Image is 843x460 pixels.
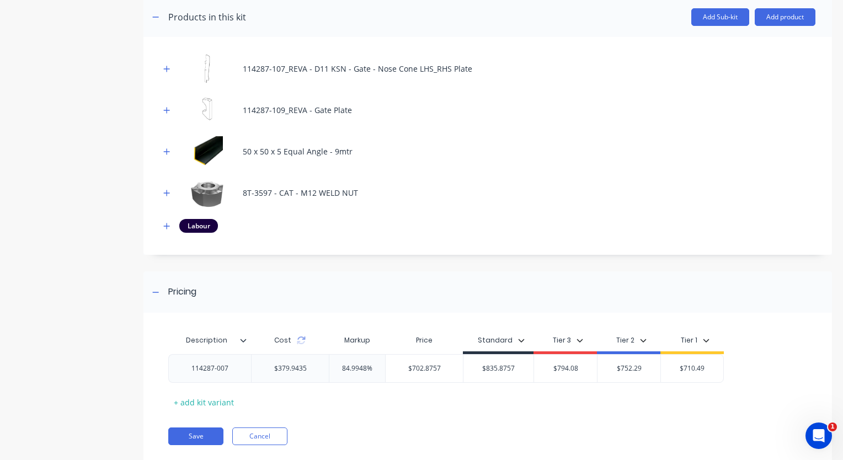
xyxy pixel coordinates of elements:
[168,10,246,24] div: Products in this kit
[168,427,223,445] button: Save
[472,332,530,349] button: Standard
[183,361,238,376] div: 114287-007
[691,8,749,26] button: Add Sub-kit
[179,95,234,125] img: 114287-109_REVA - Gate Plate
[243,104,352,116] div: 114287-109_REVA - Gate Plate
[265,355,316,382] div: $379.9435
[179,136,234,167] img: 50 x 50 x 5 Equal Angle - 9mtr
[179,178,234,208] img: 8T-3597 - CAT - M12 WELD NUT
[243,187,358,199] div: 8T-3597 - CAT - M12 WELD NUT
[463,355,533,382] div: $835.8757
[386,355,463,382] div: $702.8757
[478,335,513,345] div: Standard
[243,146,353,157] div: 50 x 50 x 5 Equal Angle - 9mtr
[168,354,724,383] div: 114287-007$379.943584.9948%$702.8757$835.8757$794.08$752.29$710.49
[805,422,832,449] iframe: Intercom live chat
[616,335,634,345] div: Tier 2
[179,219,218,232] div: Labour
[232,427,287,445] button: Cancel
[385,329,463,351] div: Price
[168,329,251,351] div: Description
[547,332,589,349] button: Tier 3
[168,394,239,411] div: + add kit variant
[534,355,597,382] div: $794.08
[611,332,652,349] button: Tier 2
[681,335,697,345] div: Tier 1
[755,8,815,26] button: Add product
[329,355,385,382] div: 84.9948%
[329,329,385,351] div: Markup
[168,327,244,354] div: Description
[675,332,715,349] button: Tier 1
[179,54,234,84] img: 114287-107_REVA - D11 KSN - Gate - Nose Cone LHS_RHS Plate
[661,355,723,382] div: $710.49
[168,285,196,299] div: Pricing
[243,63,472,74] div: 114287-107_REVA - D11 KSN - Gate - Nose Cone LHS_RHS Plate
[828,422,837,431] span: 1
[274,335,291,345] span: Cost
[251,329,329,351] div: Cost
[553,335,571,345] div: Tier 3
[597,355,660,382] div: $752.29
